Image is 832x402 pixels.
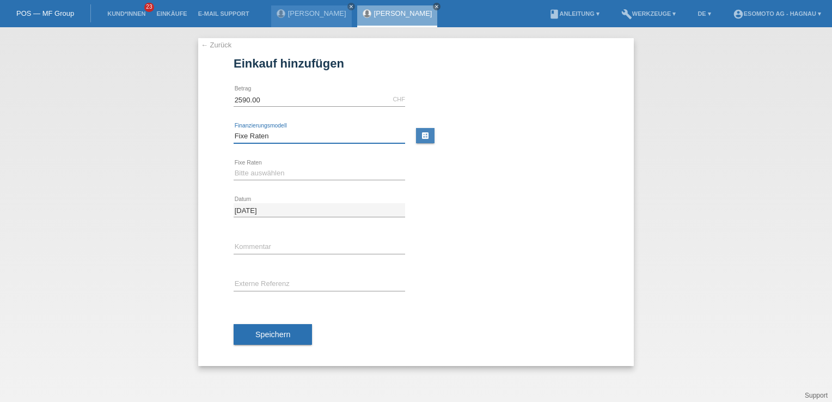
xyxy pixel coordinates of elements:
i: build [621,9,632,20]
a: [PERSON_NAME] [374,9,432,17]
a: Kund*innen [102,10,151,17]
a: E-Mail Support [193,10,255,17]
a: buildWerkzeuge ▾ [616,10,682,17]
span: 23 [144,3,154,12]
a: [PERSON_NAME] [288,9,346,17]
i: close [348,4,354,9]
h1: Einkauf hinzufügen [234,57,598,70]
span: Speichern [255,330,290,339]
a: DE ▾ [692,10,716,17]
i: close [434,4,439,9]
a: Einkäufe [151,10,192,17]
div: CHF [393,96,405,102]
a: account_circleEsomoto AG - Hagnau ▾ [727,10,827,17]
a: calculate [416,128,435,143]
i: book [549,9,560,20]
a: Support [805,392,828,399]
a: bookAnleitung ▾ [543,10,605,17]
i: calculate [421,131,430,140]
button: Speichern [234,324,312,345]
a: close [433,3,441,10]
a: close [347,3,355,10]
i: account_circle [733,9,744,20]
a: ← Zurück [201,41,231,49]
a: POS — MF Group [16,9,74,17]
